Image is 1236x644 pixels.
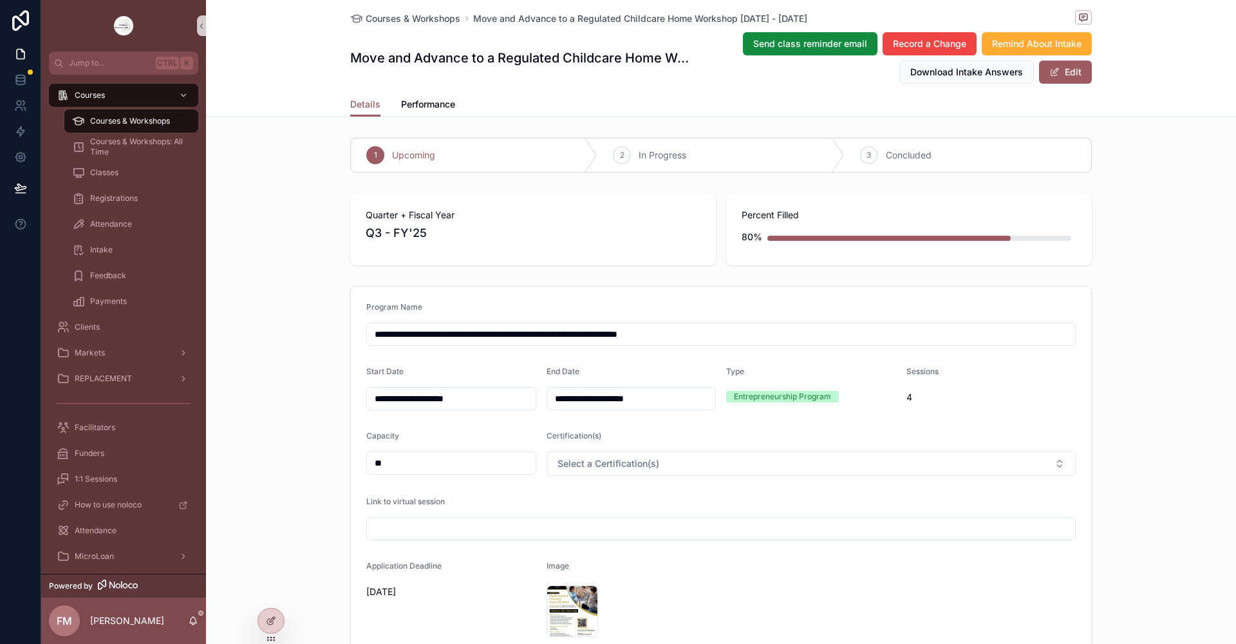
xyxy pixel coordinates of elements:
a: Courses [49,84,198,107]
a: REPLACEMENT [49,367,198,390]
span: Funders [75,448,104,459]
div: 80% [742,224,762,250]
span: Attendance [75,526,117,536]
a: Funders [49,442,198,465]
span: Remind About Intake [992,37,1081,50]
button: Send class reminder email [743,32,877,55]
span: Facilitators [75,422,115,433]
a: Registrations [64,187,198,210]
span: How to use noloco [75,500,142,510]
span: Q3 - FY'25 [366,224,700,242]
span: Courses & Workshops [366,12,460,25]
span: K [182,58,192,68]
span: Registrations [90,193,138,204]
span: 1 [374,150,377,160]
button: Jump to...CtrlK [49,52,198,75]
h1: Move and Advance to a Regulated Childcare Home Workshop [DATE] - [DATE] [350,49,690,67]
span: Upcoming [392,149,435,162]
button: Remind About Intake [982,32,1092,55]
span: 4 [906,391,1076,404]
a: Attendance [49,519,198,542]
button: Record a Change [883,32,977,55]
span: Clients [75,322,100,332]
span: Intake [90,245,113,255]
span: Details [350,98,380,111]
span: Jump to... [69,58,151,68]
span: Markets [75,348,105,358]
span: Program Name [366,302,422,312]
a: MicroLoan [49,545,198,568]
span: Link to virtual session [366,497,445,506]
span: Download Intake Answers [910,66,1023,79]
span: Send class reminder email [753,37,867,50]
a: Courses & Workshops [350,12,460,25]
span: Select a Certification(s) [557,457,659,470]
span: Classes [90,167,118,178]
button: Download Intake Answers [899,61,1034,84]
div: Entrepreneurship Program [734,391,831,402]
span: Powered by [49,581,93,591]
span: Start Date [366,366,404,376]
a: Powered by [41,574,206,598]
a: Courses & Workshops: All Time [64,135,198,158]
span: Courses & Workshops [90,116,170,126]
span: Performance [401,98,455,111]
span: [DATE] [366,585,536,598]
span: 2 [620,150,624,160]
a: Performance [401,93,455,118]
a: Payments [64,290,198,313]
a: Facilitators [49,416,198,439]
span: Attendance [90,219,132,229]
a: Clients [49,316,198,339]
a: Details [350,93,380,117]
span: 1:1 Sessions [75,474,117,484]
a: Feedback [64,264,198,287]
span: Type [726,366,744,376]
a: Markets [49,341,198,365]
button: Edit [1039,61,1092,84]
span: Payments [90,296,127,307]
a: Classes [64,161,198,184]
a: 1:1 Sessions [49,468,198,491]
span: Courses [75,90,105,100]
a: Move and Advance to a Regulated Childcare Home Workshop [DATE] - [DATE] [473,12,807,25]
button: Select Button [547,451,1076,476]
span: Image [547,561,569,571]
p: [PERSON_NAME] [90,614,164,627]
span: End Date [547,366,579,376]
span: Percent Filled [742,209,1076,222]
span: In Progress [639,149,686,162]
a: How to use noloco [49,493,198,516]
a: Attendance [64,213,198,236]
a: Intake [64,238,198,261]
span: FM [57,613,72,629]
span: Certification(s) [547,431,601,440]
a: Courses & Workshops [64,109,198,133]
span: 3 [866,150,871,160]
span: Sessions [906,366,939,376]
span: Feedback [90,270,126,281]
span: Concluded [886,149,932,162]
span: Record a Change [893,37,966,50]
span: Capacity [366,431,399,440]
span: Courses & Workshops: All Time [90,137,185,157]
div: scrollable content [41,75,206,574]
span: REPLACEMENT [75,374,132,384]
span: MicroLoan [75,551,114,562]
img: App logo [113,15,134,36]
span: Application Deadline [366,561,442,571]
span: Ctrl [156,57,179,70]
span: Quarter + Fiscal Year [366,209,700,222]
